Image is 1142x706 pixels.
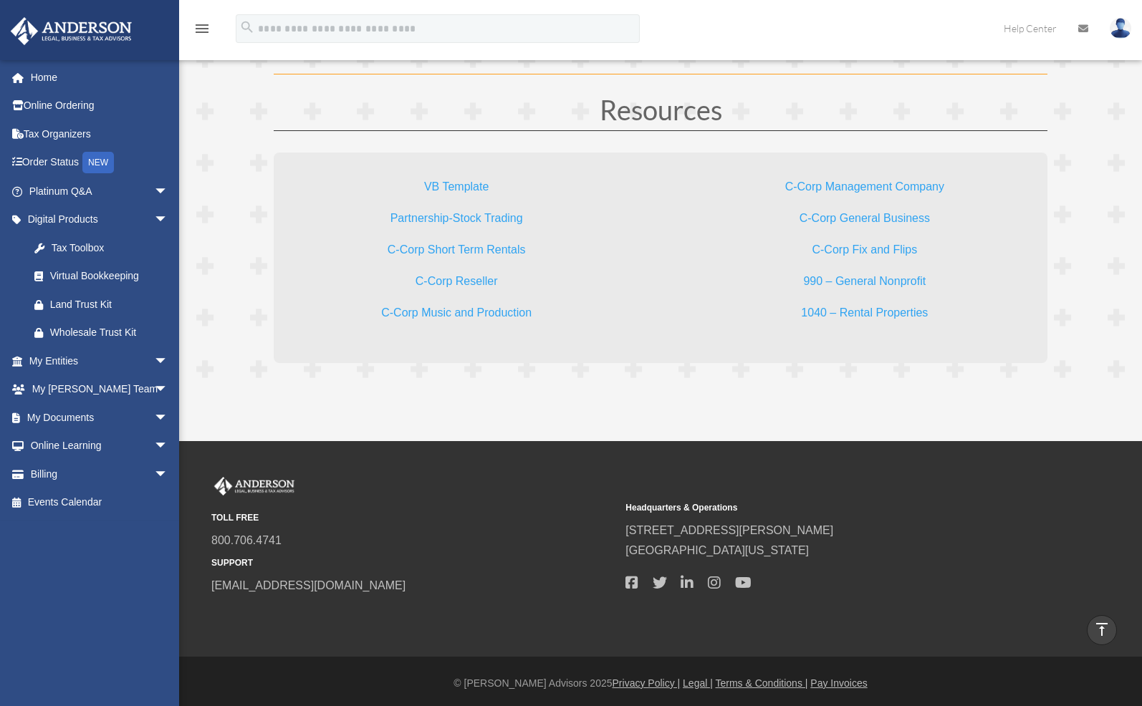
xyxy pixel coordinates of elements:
[10,488,190,517] a: Events Calendar
[10,177,190,205] a: Platinum Q&Aarrow_drop_down
[10,347,190,375] a: My Entitiesarrow_drop_down
[211,579,406,591] a: [EMAIL_ADDRESS][DOMAIN_NAME]
[625,501,1030,516] small: Headquarters & Operations
[20,262,183,291] a: Virtual Bookkeeping
[154,205,183,235] span: arrow_drop_down
[10,63,190,92] a: Home
[82,152,114,173] div: NEW
[390,212,523,231] a: Partnership-Stock Trading
[1093,621,1110,638] i: vertical_align_top
[810,677,867,689] a: Pay Invoices
[211,556,615,571] small: SUPPORT
[50,239,172,257] div: Tax Toolbox
[785,180,944,200] a: C-Corp Management Company
[388,243,526,263] a: C-Corp Short Term Rentals
[1110,18,1131,39] img: User Pic
[50,324,172,342] div: Wholesale Trust Kit
[625,544,809,556] a: [GEOGRAPHIC_DATA][US_STATE]
[812,243,917,263] a: C-Corp Fix and Flips
[211,534,282,546] a: 800.706.4741
[10,148,190,178] a: Order StatusNEW
[154,460,183,489] span: arrow_drop_down
[239,19,255,35] i: search
[801,306,928,326] a: 1040 – Rental Properties
[1087,615,1117,645] a: vertical_align_top
[716,677,808,689] a: Terms & Conditions |
[613,677,681,689] a: Privacy Policy |
[20,233,190,262] a: Tax Toolbox
[10,432,190,460] a: Online Learningarrow_drop_down
[274,96,1047,130] h1: Resources
[381,306,532,326] a: C-Corp Music and Production
[683,677,713,689] a: Legal |
[10,403,190,432] a: My Documentsarrow_drop_down
[800,212,930,231] a: C-Corp General Business
[10,92,190,120] a: Online Ordering
[10,205,190,234] a: Digital Productsarrow_drop_down
[211,511,615,526] small: TOLL FREE
[424,180,489,200] a: VB Template
[10,375,190,404] a: My [PERSON_NAME] Teamarrow_drop_down
[154,403,183,432] span: arrow_drop_down
[416,275,498,294] a: C-Corp Reseller
[803,275,926,294] a: 990 – General Nonprofit
[193,25,211,37] a: menu
[154,347,183,376] span: arrow_drop_down
[154,432,183,461] span: arrow_drop_down
[211,477,297,495] img: Anderson Advisors Platinum Portal
[6,17,136,45] img: Anderson Advisors Platinum Portal
[154,375,183,405] span: arrow_drop_down
[154,177,183,206] span: arrow_drop_down
[50,267,165,285] div: Virtual Bookkeeping
[10,460,190,488] a: Billingarrow_drop_down
[193,20,211,37] i: menu
[20,290,190,319] a: Land Trust Kit
[20,319,190,347] a: Wholesale Trust Kit
[625,524,833,536] a: [STREET_ADDRESS][PERSON_NAME]
[10,120,190,148] a: Tax Organizers
[179,674,1142,692] div: © [PERSON_NAME] Advisors 2025
[50,296,172,314] div: Land Trust Kit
